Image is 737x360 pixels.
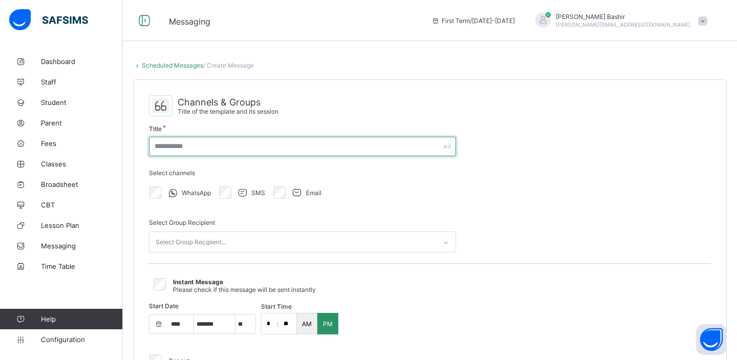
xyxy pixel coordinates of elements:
[41,262,123,270] span: Time Table
[41,180,123,188] span: Broadsheet
[41,221,123,229] span: Lesson Plan
[556,22,690,28] span: [PERSON_NAME][EMAIL_ADDRESS][DOMAIN_NAME]
[41,315,122,323] span: Help
[302,320,312,328] p: AM
[149,219,215,226] span: Select Group Recipient
[41,57,123,66] span: Dashboard
[41,139,123,147] span: Fees
[178,97,278,108] span: Channels & Groups
[41,78,123,86] span: Staff
[149,169,195,177] span: Select channels
[696,324,727,355] button: Open asap
[251,189,265,197] span: SMS
[9,9,88,31] img: safsims
[431,17,515,25] span: session/term information
[178,108,278,115] span: Title of the template and its session
[173,286,316,293] span: Please check if this message will be sent instantly
[149,302,179,310] span: Start Date
[203,61,254,69] span: / Create Message
[173,278,223,286] span: Instant Message
[323,320,333,328] p: PM
[169,16,210,27] span: Messaging
[142,61,203,69] a: Scheduled Messages
[182,189,211,197] span: WhatsApp
[277,320,278,328] p: :
[525,12,712,29] div: HamidBashir
[41,160,123,168] span: Classes
[41,335,122,344] span: Configuration
[149,125,162,133] span: Title
[261,303,292,310] span: Start time
[41,242,123,250] span: Messaging
[41,201,123,209] span: CBT
[556,13,690,20] span: [PERSON_NAME] Bashir
[156,232,226,252] div: Select Group Recipient...
[306,189,321,197] span: Email
[41,98,123,107] span: Student
[41,119,123,127] span: Parent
